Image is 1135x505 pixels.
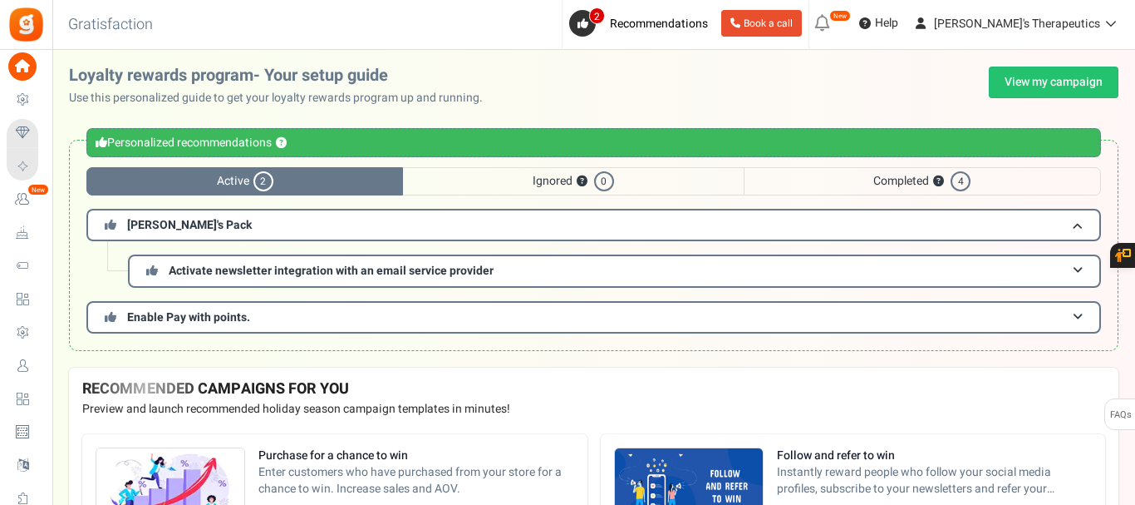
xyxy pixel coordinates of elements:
[253,171,273,191] span: 2
[871,15,898,32] span: Help
[69,67,496,85] h2: Loyalty rewards program- Your setup guide
[169,262,494,280] span: Activate newsletter integration with an email service provider
[594,171,614,191] span: 0
[258,448,574,464] strong: Purchase for a chance to win
[744,167,1101,196] span: Completed
[610,15,708,32] span: Recommendations
[934,15,1100,32] span: [PERSON_NAME]'s Therapeutics
[933,176,944,187] button: ?
[569,10,715,37] a: 2 Recommendations
[82,381,1105,398] h4: RECOMMENDED CAMPAIGNS FOR YOU
[777,464,1093,498] span: Instantly reward people who follow your social media profiles, subscribe to your newsletters and ...
[951,171,970,191] span: 4
[577,176,587,187] button: ?
[86,128,1101,157] div: Personalized recommendations
[7,186,45,214] a: New
[829,10,851,22] em: New
[258,464,574,498] span: Enter customers who have purchased from your store for a chance to win. Increase sales and AOV.
[69,90,496,106] p: Use this personalized guide to get your loyalty rewards program up and running.
[82,401,1105,418] p: Preview and launch recommended holiday season campaign templates in minutes!
[989,67,1118,98] a: View my campaign
[1109,399,1132,431] span: FAQs
[127,309,250,326] span: Enable Pay with points.
[50,8,171,42] h3: Gratisfaction
[852,10,905,37] a: Help
[86,167,403,196] span: Active
[403,167,743,196] span: Ignored
[127,216,252,234] span: [PERSON_NAME]'s Pack
[589,7,605,24] span: 2
[777,448,1093,464] strong: Follow and refer to win
[27,184,49,196] em: New
[721,10,802,37] a: Book a call
[7,6,45,43] img: Gratisfaction
[276,138,287,149] button: ?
